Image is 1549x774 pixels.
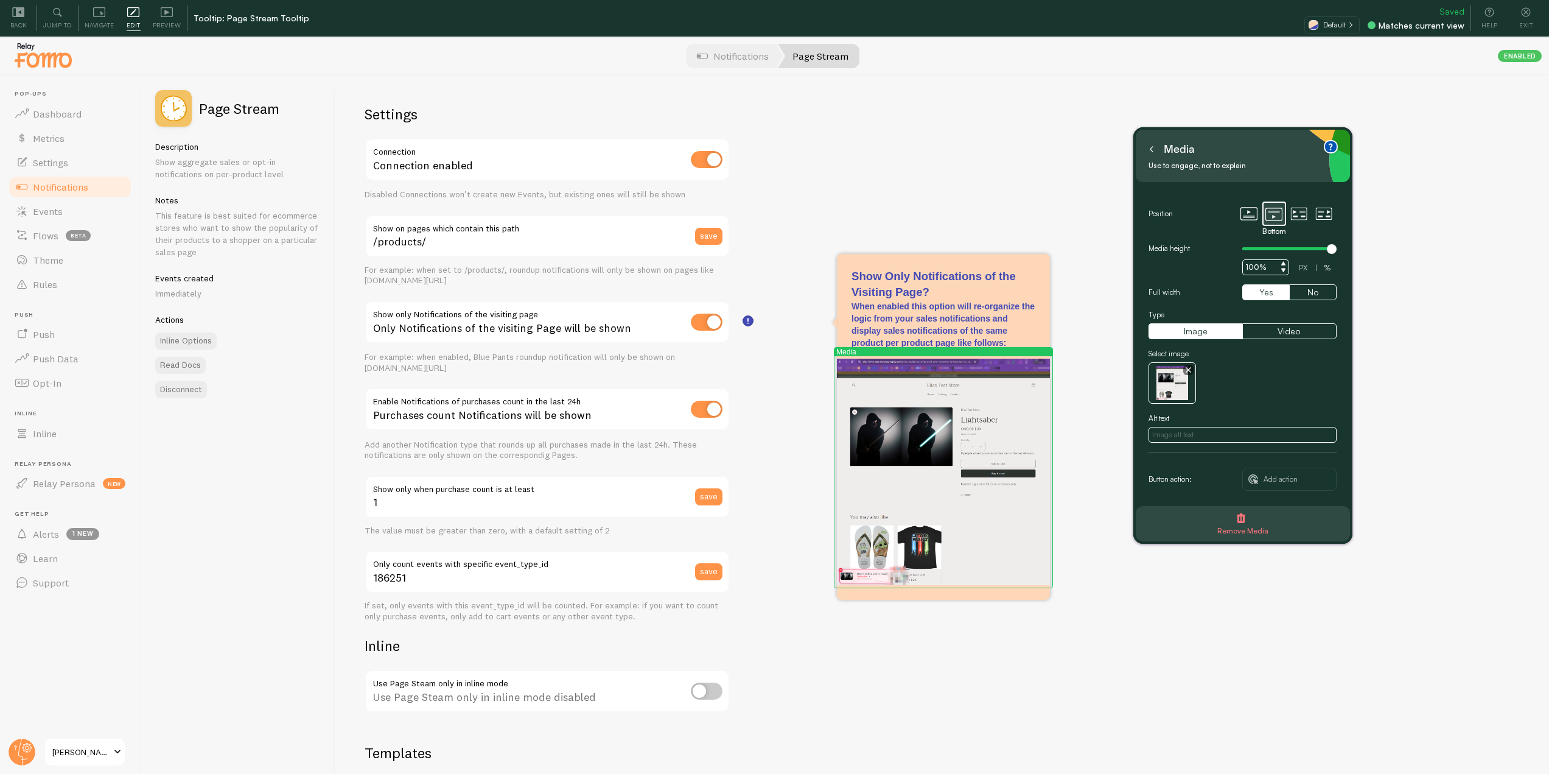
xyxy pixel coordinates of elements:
span: Flows [33,230,58,242]
button: save [695,488,722,505]
span: Relay Persona [33,477,96,490]
input: /products/ [365,215,730,258]
h5: Events created [155,273,320,284]
span: Inline [33,427,57,440]
span: Opt-In [33,377,61,389]
div: Use Page Steam only in inline mode disabled [365,670,730,714]
div: Purchases count Notifications will be shown [365,388,730,432]
a: Push Data [7,347,133,371]
img: fomo_icons_page_stream.svg [155,90,192,127]
h5: Description [155,141,320,152]
h2: Templates [365,744,988,762]
a: Read Docs [155,357,206,374]
a: Inline Options [155,332,217,350]
a: Rules [7,272,133,297]
p: This feature is best suited for ecommerce stores who want to show the popularity of their product... [155,209,320,258]
span: Relay Persona [15,460,133,468]
span: Metrics [33,132,65,144]
a: Flows beta [7,223,133,248]
span: Theme [33,254,63,266]
a: Push [7,322,133,347]
span: Push Data [33,353,79,365]
a: Theme [7,248,133,272]
span: Push [15,311,133,319]
div: The value must be greater than zero, with a default setting of 2 [365,526,730,537]
div: For example: when set to /products/, roundup notifications will only be shown on pages like [DOMA... [365,265,730,286]
a: Alerts 1 new [7,522,133,546]
a: Notifications [7,175,133,199]
div: Only Notifications of the visiting Page will be shown [365,301,730,345]
a: Support [7,571,133,595]
button: save [695,228,722,245]
h2: Inline [365,636,730,655]
a: Events [7,199,133,223]
span: Inline [15,410,133,418]
a: Opt-In [7,371,133,395]
span: Pop-ups [15,90,133,98]
a: Settings [7,150,133,175]
div: Disabled Connections won't create new Events, but existing ones will still be shown [365,189,730,200]
a: [PERSON_NAME]-test-store [44,737,126,767]
div: Add another Notification type that rounds up all purchases made in the last 24h. These notificati... [365,440,730,461]
label: Only count events with specific event_type_id [365,551,730,571]
span: Push [33,328,55,340]
div: Connection enabled [365,138,730,183]
span: Rules [33,278,57,290]
h5: Actions [155,314,320,325]
label: Show only when purchase count is at least [365,476,730,496]
span: Dashboard [33,108,82,120]
span: Settings [33,157,68,169]
svg: <h3>Show Only Notifications of the Visiting Page?<br></h3><p>When enabled this option will re-org... [743,315,754,326]
span: [PERSON_NAME]-test-store [52,745,110,759]
h5: Notes [155,195,320,206]
p: When enabled this option will re-organize the logic from your sales notifications and display sal... [851,300,1035,349]
input: 2 [365,476,730,518]
button: Disconnect [155,381,207,398]
a: Dashboard [7,102,133,126]
h3: Show Only Notifications of the Visiting Page? [851,269,1035,300]
div: If set, only events with this event_type_id will be counted. For example: if you want to count on... [365,600,730,622]
button: save [695,563,722,580]
h2: Settings [365,105,730,124]
span: beta [66,230,91,241]
p: Immediately [155,287,320,300]
span: Get Help [15,510,133,518]
span: Learn [33,552,58,565]
span: Notifications [33,181,88,193]
a: Inline [7,421,133,446]
span: Support [33,577,69,589]
span: 1 new [66,528,99,540]
span: new [103,478,125,489]
a: Relay Persona new [7,471,133,496]
h2: Page Stream [199,101,279,116]
p: Show aggregate sales or opt-in notifications on per-product level [155,156,320,180]
span: Events [33,205,63,217]
div: For example: when enabled, Blue Pants roundup notification will only be shown on [DOMAIN_NAME][URL] [365,352,730,373]
img: fomo-relay-logo-orange.svg [13,40,74,71]
span: Alerts [33,528,59,540]
label: Show on pages which contain this path [365,215,730,236]
a: Metrics [7,126,133,150]
a: Learn [7,546,133,571]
